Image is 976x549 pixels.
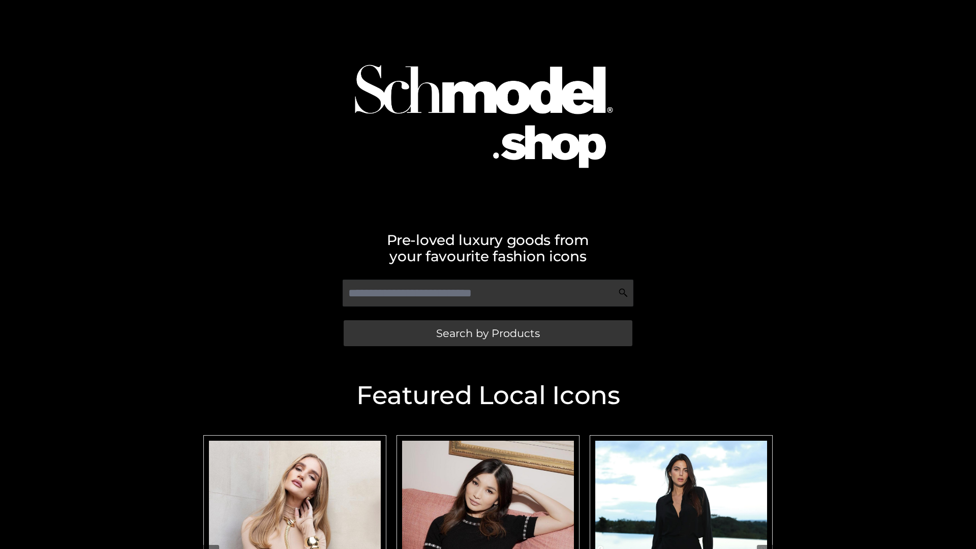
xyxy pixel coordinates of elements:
h2: Pre-loved luxury goods from your favourite fashion icons [198,232,778,264]
h2: Featured Local Icons​ [198,383,778,408]
img: Search Icon [618,288,628,298]
a: Search by Products [344,320,632,346]
span: Search by Products [436,328,540,339]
